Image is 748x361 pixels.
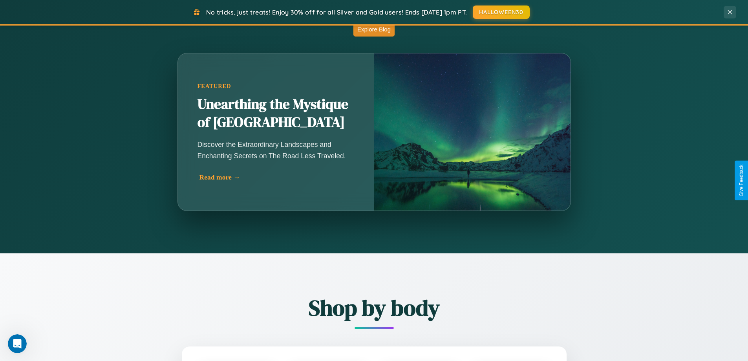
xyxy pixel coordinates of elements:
[198,95,355,132] h2: Unearthing the Mystique of [GEOGRAPHIC_DATA]
[353,22,395,37] button: Explore Blog
[139,293,610,323] h2: Shop by body
[739,165,744,196] div: Give Feedback
[199,173,357,181] div: Read more →
[473,5,530,19] button: HALLOWEEN30
[198,139,355,161] p: Discover the Extraordinary Landscapes and Enchanting Secrets on The Road Less Traveled.
[8,334,27,353] iframe: Intercom live chat
[206,8,467,16] span: No tricks, just treats! Enjoy 30% off for all Silver and Gold users! Ends [DATE] 1pm PT.
[198,83,355,90] div: Featured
